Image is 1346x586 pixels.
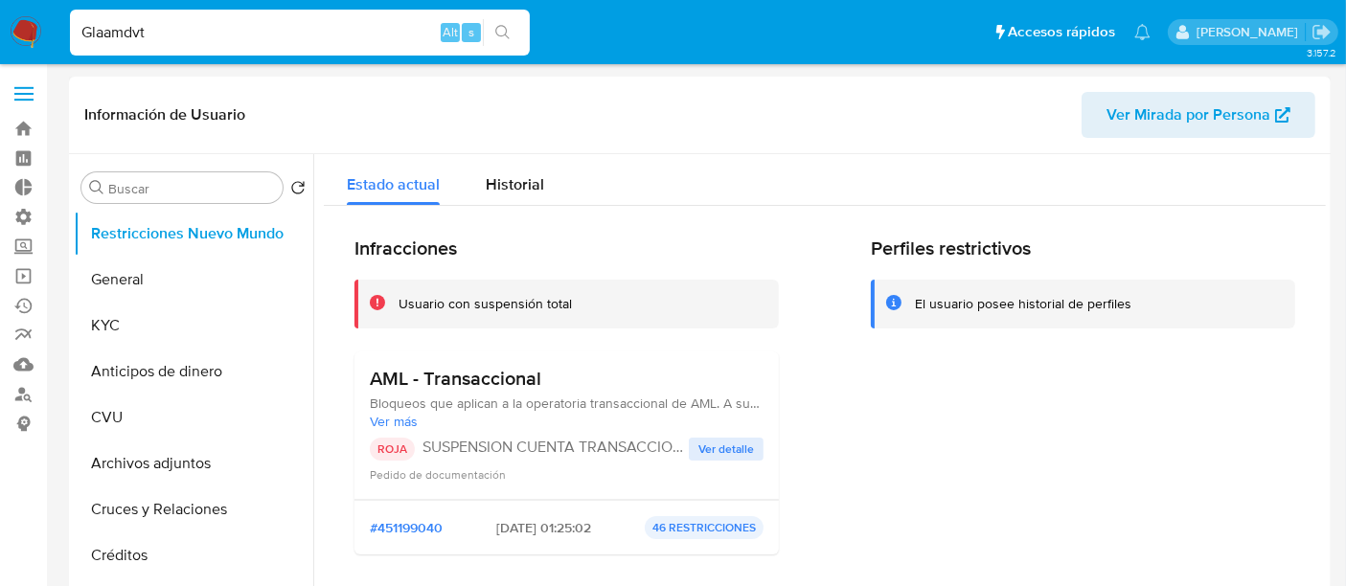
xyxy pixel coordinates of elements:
[89,180,104,195] button: Buscar
[84,105,245,124] h1: Información de Usuario
[443,23,458,41] span: Alt
[74,303,313,349] button: KYC
[74,440,313,486] button: Archivos adjuntos
[468,23,474,41] span: s
[74,532,313,578] button: Créditos
[1197,23,1305,41] p: zoe.breuer@mercadolibre.com
[1082,92,1315,138] button: Ver Mirada por Persona
[74,257,313,303] button: General
[74,211,313,257] button: Restricciones Nuevo Mundo
[1106,92,1270,138] span: Ver Mirada por Persona
[74,349,313,394] button: Anticipos de dinero
[74,486,313,532] button: Cruces y Relaciones
[1312,22,1332,42] a: Salir
[1134,24,1151,40] a: Notificaciones
[483,19,522,46] button: search-icon
[74,394,313,440] button: CVU
[290,180,306,201] button: Volver al orden por defecto
[70,20,530,45] input: Buscar usuario o caso...
[1008,22,1115,42] span: Accesos rápidos
[108,180,275,197] input: Buscar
